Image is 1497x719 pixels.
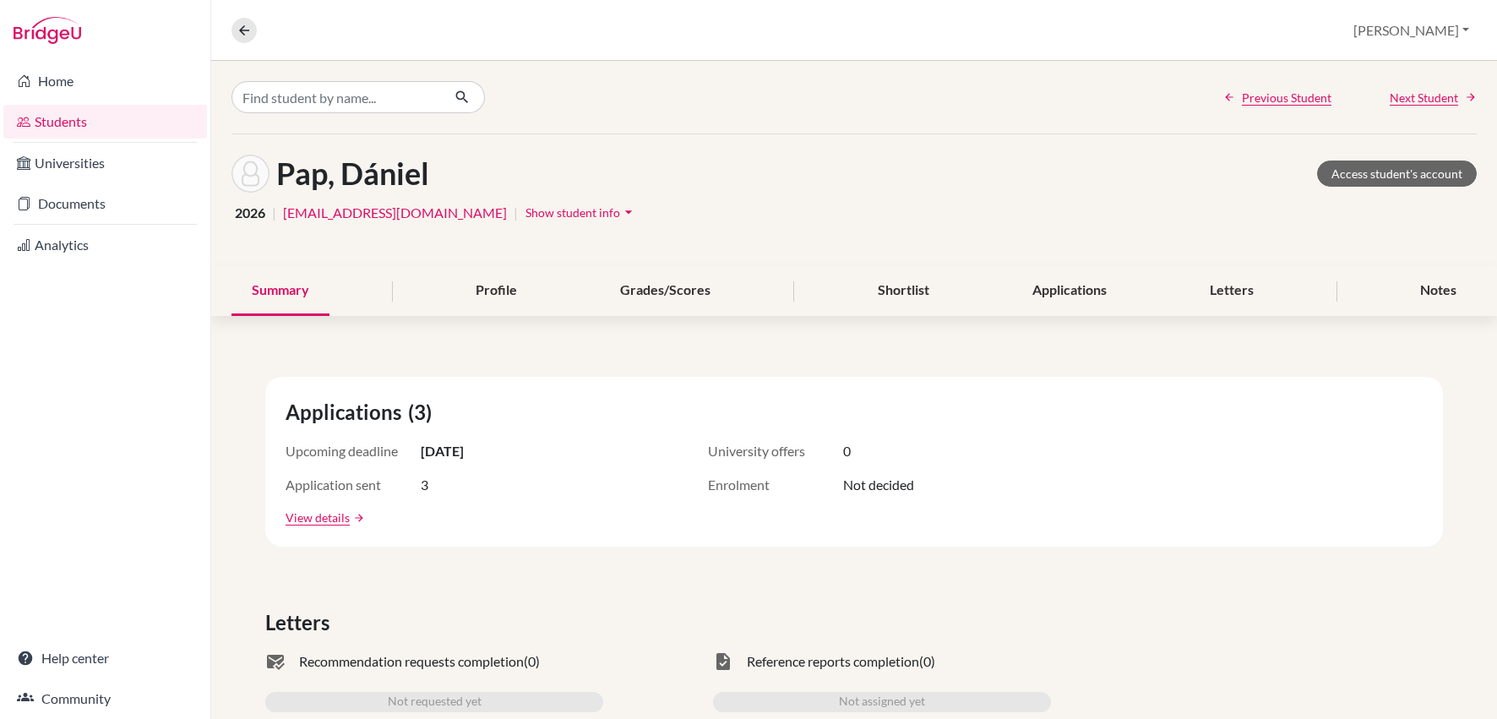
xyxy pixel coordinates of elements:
input: Find student by name... [231,81,441,113]
span: Enrolment [708,475,843,495]
span: Upcoming deadline [286,441,421,461]
span: Next Student [1390,89,1458,106]
span: Not assigned yet [839,692,925,712]
a: Community [3,682,207,716]
a: Analytics [3,228,207,262]
h1: Pap, Dániel [276,155,429,192]
span: | [272,203,276,223]
span: Not decided [843,475,914,495]
a: Universities [3,146,207,180]
a: Documents [3,187,207,221]
img: Bridge-U [14,17,81,44]
a: Next Student [1390,89,1477,106]
span: Applications [286,397,408,428]
span: Not requested yet [388,692,482,712]
span: Previous Student [1242,89,1331,106]
a: arrow_forward [350,512,365,524]
i: arrow_drop_down [620,204,637,221]
span: 2026 [235,203,265,223]
a: Help center [3,641,207,675]
div: Summary [231,266,329,316]
span: (0) [919,651,935,672]
span: University offers [708,441,843,461]
span: Letters [265,607,336,638]
span: Application sent [286,475,421,495]
a: [EMAIL_ADDRESS][DOMAIN_NAME] [283,203,507,223]
a: View details [286,509,350,526]
span: 0 [843,441,851,461]
button: Show student infoarrow_drop_down [525,199,638,226]
div: Applications [1012,266,1127,316]
div: Letters [1189,266,1274,316]
div: Shortlist [857,266,950,316]
a: Previous Student [1223,89,1331,106]
a: Home [3,64,207,98]
span: task [713,651,733,672]
button: [PERSON_NAME] [1346,14,1477,46]
span: [DATE] [421,441,464,461]
div: Profile [455,266,537,316]
div: Notes [1400,266,1477,316]
span: Show student info [525,205,620,220]
span: | [514,203,518,223]
span: Reference reports completion [747,651,919,672]
span: (3) [408,397,438,428]
div: Grades/Scores [600,266,731,316]
span: Recommendation requests completion [299,651,524,672]
span: mark_email_read [265,651,286,672]
span: 3 [421,475,428,495]
span: (0) [524,651,540,672]
img: Dániel Pap's avatar [231,155,269,193]
a: Students [3,105,207,139]
a: Access student's account [1317,161,1477,187]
